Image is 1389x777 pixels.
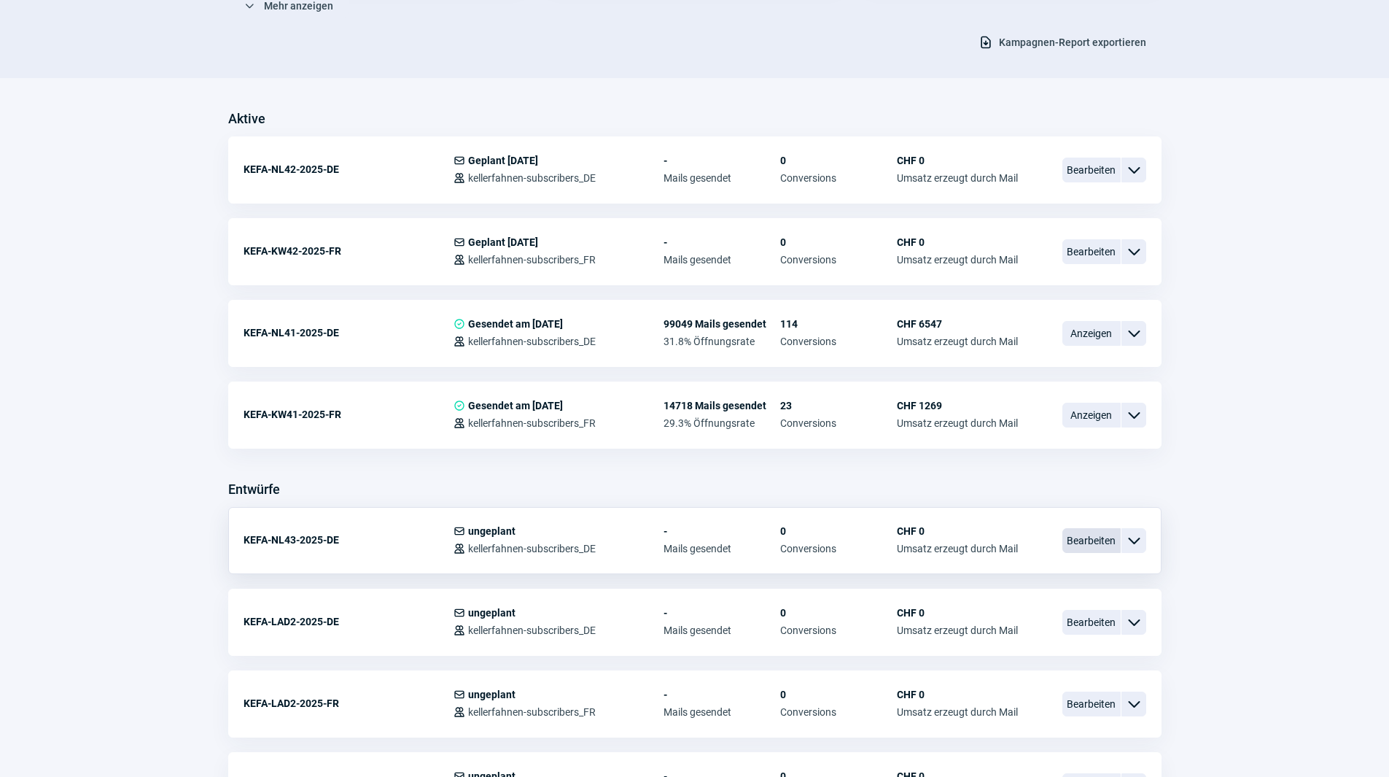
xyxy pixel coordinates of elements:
span: kellerfahnen-subscribers_FR [468,254,596,266]
span: Mails gesendet [664,543,780,554]
span: 29.3% Öffnungsrate [664,417,780,429]
span: Umsatz erzeugt durch Mail [897,336,1018,347]
span: Geplant [DATE] [468,155,538,166]
span: Umsatz erzeugt durch Mail [897,254,1018,266]
span: kellerfahnen-subscribers_DE [468,336,596,347]
div: KEFA-LAD2-2025-DE [244,607,454,636]
span: 0 [780,236,897,248]
div: KEFA-KW42-2025-FR [244,236,454,266]
span: Bearbeiten [1062,158,1121,182]
span: - [664,525,780,537]
span: Mails gesendet [664,625,780,636]
span: 14718 Mails gesendet [664,400,780,411]
span: 99049 Mails gesendet [664,318,780,330]
div: KEFA-KW41-2025-FR [244,400,454,429]
div: KEFA-NL43-2025-DE [244,525,454,554]
span: 0 [780,689,897,700]
span: CHF 0 [897,155,1018,166]
span: 23 [780,400,897,411]
span: Conversions [780,543,897,554]
span: CHF 0 [897,525,1018,537]
span: Bearbeiten [1062,610,1121,635]
span: kellerfahnen-subscribers_FR [468,706,596,718]
span: Mails gesendet [664,254,780,266]
span: CHF 1269 [897,400,1018,411]
span: Umsatz erzeugt durch Mail [897,543,1018,554]
span: Conversions [780,417,897,429]
span: kellerfahnen-subscribers_DE [468,543,596,554]
span: ungeplant [468,689,515,700]
span: CHF 0 [897,607,1018,619]
span: 0 [780,607,897,619]
span: ungeplant [468,525,515,537]
span: Bearbeiten [1062,692,1121,716]
div: KEFA-NL42-2025-DE [244,155,454,184]
h3: Aktive [228,107,265,131]
span: Anzeigen [1062,321,1121,346]
span: ungeplant [468,607,515,619]
span: - [664,236,780,248]
span: - [664,689,780,700]
span: - [664,155,780,166]
span: 31.8% Öffnungsrate [664,336,780,347]
span: Umsatz erzeugt durch Mail [897,625,1018,636]
span: Mails gesendet [664,172,780,184]
span: Geplant [DATE] [468,236,538,248]
span: Conversions [780,172,897,184]
span: 114 [780,318,897,330]
span: kellerfahnen-subscribers_FR [468,417,596,429]
span: 0 [780,525,897,537]
span: Conversions [780,706,897,718]
span: Kampagnen-Report exportieren [999,31,1146,54]
h3: Entwürfe [228,478,280,501]
span: Umsatz erzeugt durch Mail [897,172,1018,184]
span: Gesendet am [DATE] [468,318,563,330]
span: - [664,607,780,619]
span: 0 [780,155,897,166]
span: Conversions [780,336,897,347]
div: KEFA-NL41-2025-DE [244,318,454,347]
span: Gesendet am [DATE] [468,400,563,411]
span: Anzeigen [1062,403,1121,428]
span: CHF 0 [897,236,1018,248]
span: Bearbeiten [1062,239,1121,264]
span: Umsatz erzeugt durch Mail [897,706,1018,718]
div: KEFA-LAD2-2025-FR [244,689,454,718]
span: Bearbeiten [1062,528,1121,553]
span: Umsatz erzeugt durch Mail [897,417,1018,429]
span: kellerfahnen-subscribers_DE [468,172,596,184]
span: CHF 0 [897,689,1018,700]
span: kellerfahnen-subscribers_DE [468,625,596,636]
span: Mails gesendet [664,706,780,718]
span: CHF 6547 [897,318,1018,330]
span: Conversions [780,254,897,266]
button: Kampagnen-Report exportieren [963,30,1162,55]
span: Conversions [780,625,897,636]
